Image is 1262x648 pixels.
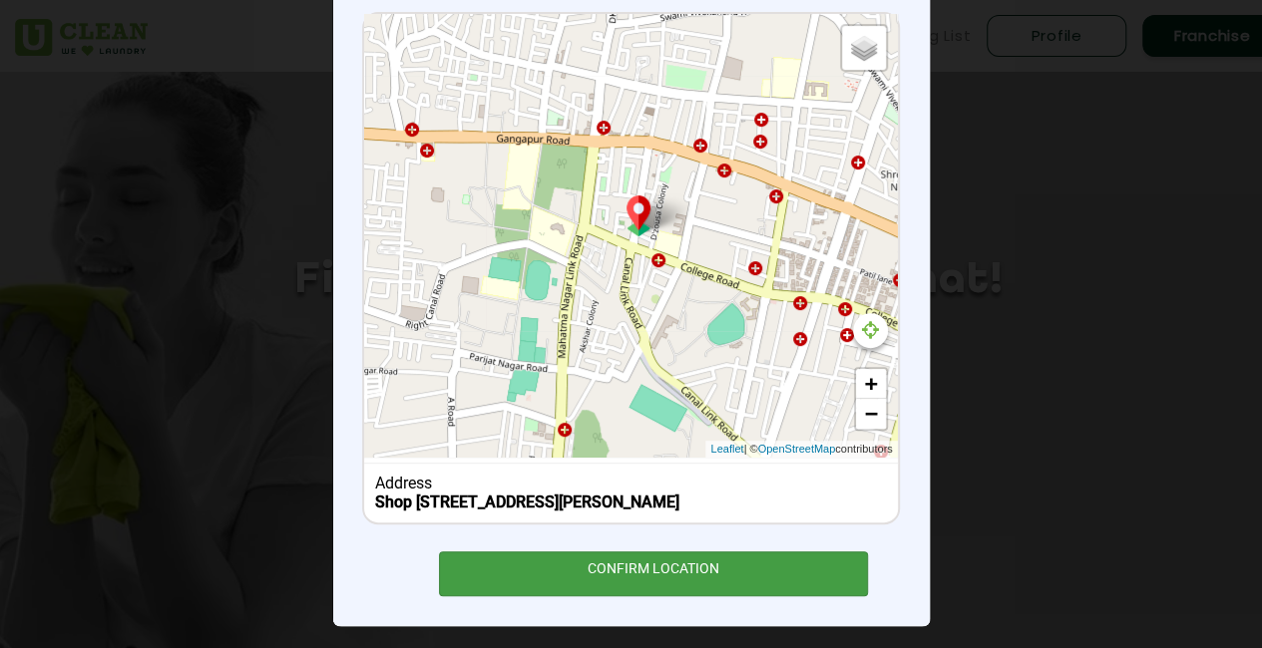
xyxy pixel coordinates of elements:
[842,26,886,70] a: Layers
[705,441,897,458] div: | © contributors
[856,399,886,429] a: Zoom out
[439,551,869,596] div: CONFIRM LOCATION
[856,369,886,399] a: Zoom in
[757,441,835,458] a: OpenStreetMap
[375,474,887,492] div: Address
[375,492,679,511] b: Shop [STREET_ADDRESS][PERSON_NAME]
[710,441,743,458] a: Leaflet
